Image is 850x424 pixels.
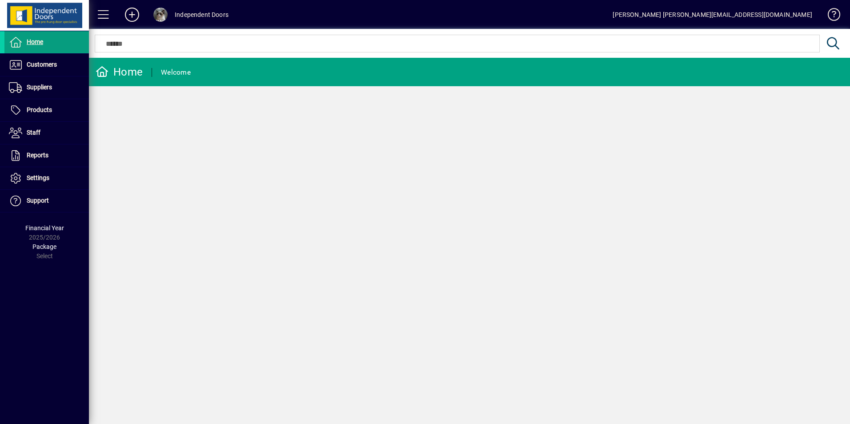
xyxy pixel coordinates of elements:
[175,8,229,22] div: Independent Doors
[27,38,43,45] span: Home
[27,106,52,113] span: Products
[4,76,89,99] a: Suppliers
[27,197,49,204] span: Support
[27,174,49,181] span: Settings
[146,7,175,23] button: Profile
[613,8,812,22] div: [PERSON_NAME] [PERSON_NAME][EMAIL_ADDRESS][DOMAIN_NAME]
[4,99,89,121] a: Products
[4,167,89,189] a: Settings
[4,54,89,76] a: Customers
[96,65,143,79] div: Home
[27,129,40,136] span: Staff
[25,224,64,232] span: Financial Year
[4,190,89,212] a: Support
[821,2,839,31] a: Knowledge Base
[118,7,146,23] button: Add
[27,84,52,91] span: Suppliers
[4,122,89,144] a: Staff
[27,152,48,159] span: Reports
[161,65,191,80] div: Welcome
[32,243,56,250] span: Package
[27,61,57,68] span: Customers
[4,144,89,167] a: Reports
